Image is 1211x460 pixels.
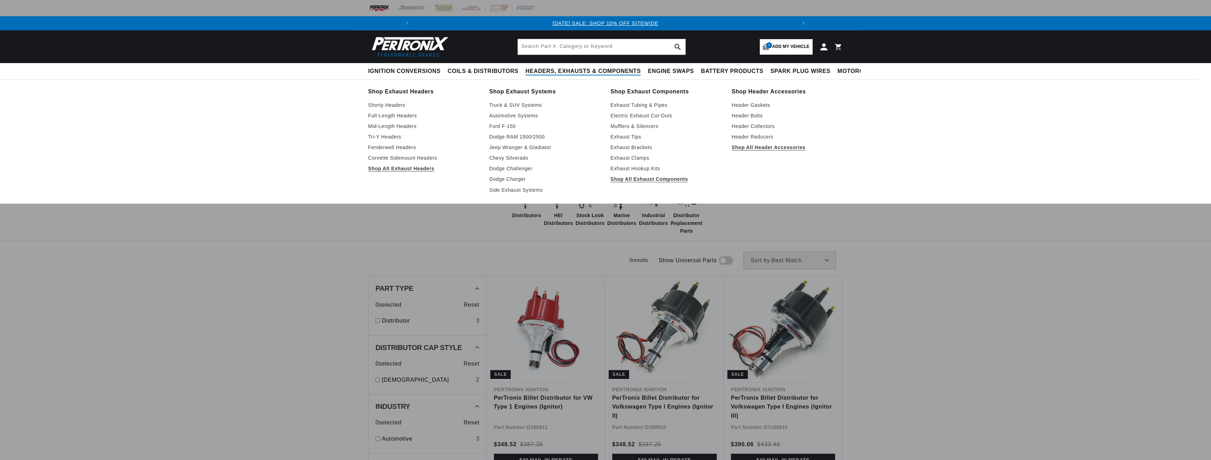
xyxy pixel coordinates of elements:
span: Part Type [375,285,413,292]
img: Pertronix [368,35,449,59]
a: Shop All Header Accessories [732,143,843,152]
div: Announcement [415,19,797,27]
span: Coils & Distributors [448,68,518,75]
span: Headers, Exhausts & Components [526,68,641,75]
select: Sort by [744,252,836,269]
a: Shop Exhaust Components [610,87,722,97]
a: Ford F-150 [489,122,601,130]
a: Header Gaskets [732,101,843,109]
span: Battery Products [701,68,763,75]
a: Tri-Y Headers [368,133,479,141]
button: search button [670,39,685,55]
a: Exhaust Hookup Kits [610,164,722,173]
a: Automotive Systems [489,111,601,120]
summary: Battery Products [697,63,767,80]
div: 3 [476,316,479,325]
summary: Engine Swaps [644,63,697,80]
a: Shorty Headers [368,101,479,109]
a: Mid-Length Headers [368,122,479,130]
input: Search Part #, Category or Keyword [518,39,685,55]
span: Add my vehicle [772,43,809,50]
a: Exhaust Brackets [610,143,722,152]
a: PerTronix Billet Distributor for Volkswagen Type I Engines (Ignitor III) [731,393,835,421]
div: 1 of 3 [415,19,797,27]
span: Reset [464,418,479,427]
span: Reset [464,359,479,368]
a: Side Exhaust Systems [489,186,601,194]
div: 3 [476,434,479,443]
a: Header Bolts [732,111,843,120]
a: Header Collectors [732,122,843,130]
a: Fenderwell Headers [368,143,479,152]
summary: Coils & Distributors [444,63,522,80]
span: Motorcycle [838,68,880,75]
a: Shop Exhaust Headers [368,87,479,97]
a: Shop Exhaust Systems [489,87,601,97]
a: Dodge Charger [489,175,601,183]
span: Stock Look Distributors [576,211,604,227]
span: Sort by [751,258,770,263]
a: Chevy Silverado [489,154,601,162]
a: Dodge Challenger [489,164,601,173]
a: Stock Look Distributors Stock Look Distributors [576,183,604,227]
span: Distributor Replacement Parts [671,211,702,235]
span: Spark Plug Wires [770,68,830,75]
summary: Spark Plug Wires [767,63,834,80]
a: PerTronix Billet Distributor for VW Type 1 Engines (Ignitor) [494,393,598,411]
div: 2 [476,375,479,385]
span: 0 selected [375,359,402,368]
span: Ignition Conversions [368,68,441,75]
a: Industrial Distributors Industrial Distributors [639,183,667,227]
span: 3 results [629,257,648,263]
a: PerTronix Billet Distributor for Volkswagen Type I Engines (Ignitor II) [612,393,717,421]
a: [DEMOGRAPHIC_DATA] [382,375,473,385]
a: Shop All Exhaust Headers [368,164,479,173]
a: Exhaust Clamps [610,154,722,162]
a: [DATE] SALE: SHOP 10% OFF SITEWIDE [553,20,658,26]
a: Shop Header Accessories [732,87,843,97]
a: Exhaust Tubing & Pipes [610,101,722,109]
a: Exhaust Tips [610,133,722,141]
a: Electric Exhaust Cut-Outs [610,111,722,120]
a: Marine Distributors Marine Distributors [607,183,635,227]
a: Jeep Wranger & Gladiator [489,143,601,152]
a: Dodge RAM 1500/2500 [489,133,601,141]
span: Marine Distributors [607,211,636,227]
a: Mufflers & Silencers [610,122,722,130]
span: Industrial Distributors [639,211,668,227]
span: Show Universal Parts [659,256,717,265]
span: Engine Swaps [648,68,694,75]
a: Automotive [382,434,473,443]
span: 0 selected [375,300,402,309]
span: HEI Distributors [544,211,573,227]
a: Header Reducers [732,133,843,141]
slideshow-component: Translation missing: en.sections.announcements.announcement_bar [350,16,861,30]
a: Shop All Exhaust Components [610,175,722,183]
button: Translation missing: en.sections.announcements.previous_announcement [400,16,415,30]
span: 0 selected [375,418,402,427]
span: Distributors [512,211,541,219]
summary: Headers, Exhausts & Components [522,63,644,80]
summary: Motorcycle [834,63,883,80]
a: Truck & SUV Systems [489,101,601,109]
summary: Ignition Conversions [368,63,444,80]
a: Distributor Replacement Parts Distributor Replacement Parts [671,183,699,235]
a: Distributor [382,316,473,325]
a: Full-Length Headers [368,111,479,120]
a: 1Add my vehicle [760,39,813,55]
a: HEI Distributors HEI Distributors [544,183,572,227]
span: Industry [375,403,410,410]
button: Translation missing: en.sections.announcements.next_announcement [796,16,811,30]
a: Corvette Sidemount Headers [368,154,479,162]
span: Reset [464,300,479,309]
span: 1 [766,42,772,48]
span: Distributor Cap Style [375,344,462,351]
